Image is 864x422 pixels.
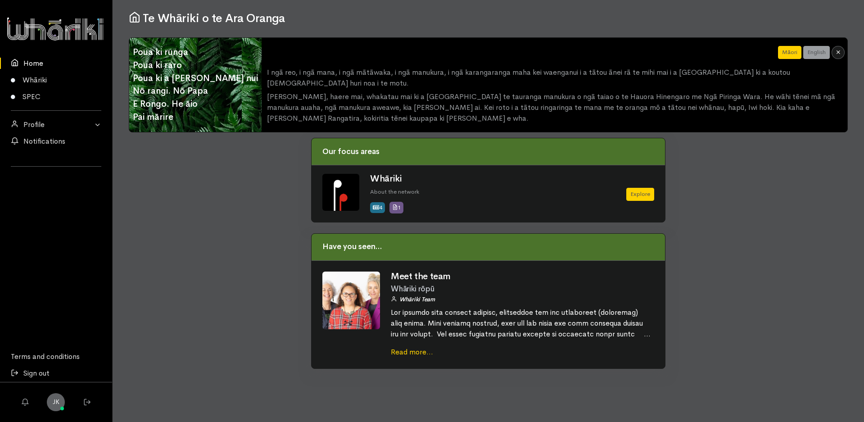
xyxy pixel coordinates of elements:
p: I ngā reo, i ngā mana, i ngā mātāwaka, i ngā manukura, i ngā karangaranga maha kei waenganui i a ... [267,67,842,89]
h1: Te Whāriki o te Ara Oranga [129,11,848,25]
a: Read more... [391,347,433,357]
div: Our focus areas [312,138,665,165]
a: Explore [626,188,654,201]
button: English [803,46,830,59]
a: JK [47,393,65,411]
a: Whāriki [370,173,402,184]
div: Have you seen... [312,234,665,261]
p: [PERSON_NAME], haere mai, whakatau mai ki a [GEOGRAPHIC_DATA] te tauranga manukura o ngā taiao o ... [267,91,842,124]
img: Whariki%20Icon_Icon_Tile.png [322,174,359,211]
span: Poua ki runga Poua ki raro Poua ki a [PERSON_NAME] nui Nō rangi. Nō Papa E Rongo. He āio Pai mārire [129,42,262,127]
button: Māori [778,46,801,59]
